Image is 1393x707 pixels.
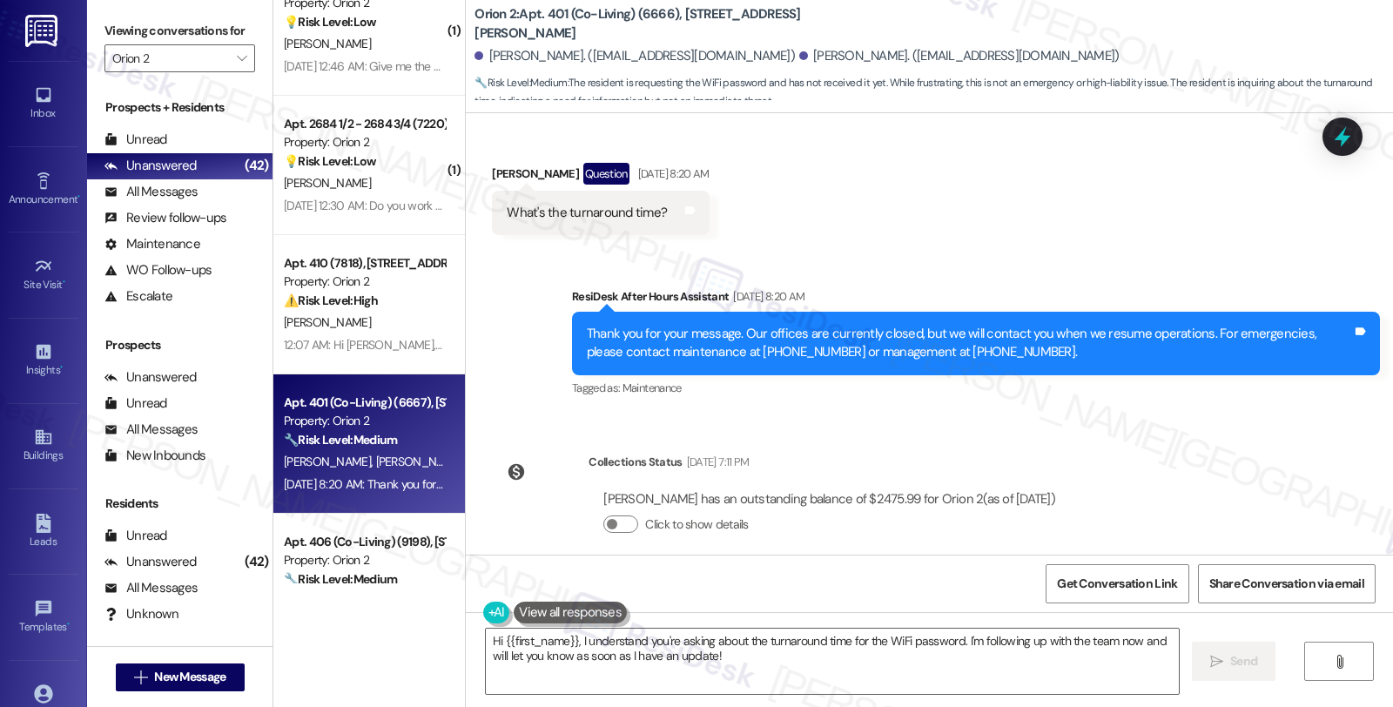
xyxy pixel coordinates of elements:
[284,273,445,291] div: Property: Orion 2
[284,571,397,587] strong: 🔧 Risk Level: Medium
[87,98,273,117] div: Prospects + Residents
[284,533,445,551] div: Apt. 406 (Co-Living) (9198), [STREET_ADDRESS][PERSON_NAME]
[116,663,245,691] button: New Message
[134,670,147,684] i: 
[77,191,80,203] span: •
[492,163,709,191] div: [PERSON_NAME]
[284,133,445,151] div: Property: Orion 2
[1057,575,1177,593] span: Get Conversation Link
[67,618,70,630] span: •
[507,204,667,222] div: What's the turnaround time?
[1209,575,1364,593] span: Share Conversation via email
[104,183,198,201] div: All Messages
[572,287,1380,312] div: ResiDesk After Hours Assistant
[587,325,1352,362] div: Thank you for your message. Our offices are currently closed, but we will contact you when we res...
[9,252,78,299] a: Site Visit •
[583,163,629,185] div: Question
[104,553,197,571] div: Unanswered
[104,131,167,149] div: Unread
[104,605,178,623] div: Unknown
[284,551,445,569] div: Property: Orion 2
[284,254,445,273] div: Apt. 410 (7818), [STREET_ADDRESS][PERSON_NAME]
[603,490,1055,508] div: [PERSON_NAME] has an outstanding balance of $2475.99 for Orion 2 (as of [DATE])
[284,314,371,330] span: [PERSON_NAME]
[589,453,682,471] div: Collections Status
[9,422,78,469] a: Buildings
[683,453,750,471] div: [DATE] 7:11 PM
[154,668,225,686] span: New Message
[645,515,748,534] label: Click to show details
[284,432,397,448] strong: 🔧 Risk Level: Medium
[799,47,1120,65] div: [PERSON_NAME]. ([EMAIL_ADDRESS][DOMAIN_NAME])
[284,394,445,412] div: Apt. 401 (Co-Living) (6667), [STREET_ADDRESS][PERSON_NAME]
[87,336,273,354] div: Prospects
[104,368,197,387] div: Unanswered
[622,380,682,395] span: Maintenance
[1210,655,1223,669] i: 
[572,375,1380,401] div: Tagged as:
[284,153,376,169] strong: 💡 Risk Level: Low
[1333,655,1346,669] i: 
[284,115,445,133] div: Apt. 2684 1/2 - 2684 3/4 (7220), [STREET_ADDRESS]
[87,495,273,513] div: Residents
[104,209,226,227] div: Review follow-ups
[284,454,376,469] span: [PERSON_NAME]
[25,15,61,47] img: ResiDesk Logo
[474,5,823,43] b: Orion 2: Apt. 401 (Co-Living) (6666), [STREET_ADDRESS][PERSON_NAME]
[9,508,78,555] a: Leads
[104,17,255,44] label: Viewing conversations for
[1230,652,1257,670] span: Send
[284,337,1381,353] div: 12:07 AM: Hi [PERSON_NAME], thanks for reaching out. I'm sorry to hear that your WiFi isn't worki...
[1192,642,1276,681] button: Send
[237,51,246,65] i: 
[1046,564,1188,603] button: Get Conversation Link
[104,579,198,597] div: All Messages
[104,394,167,413] div: Unread
[104,261,212,279] div: WO Follow-ups
[376,454,463,469] span: [PERSON_NAME]
[284,412,445,430] div: Property: Orion 2
[729,287,804,306] div: [DATE] 8:20 AM
[63,276,65,288] span: •
[486,629,1179,694] textarea: Hi {{first_name}}, I understand you're asking about the turnaround time for the WiFi password. I'...
[104,235,200,253] div: Maintenance
[284,293,378,308] strong: ⚠️ Risk Level: High
[9,80,78,127] a: Inbox
[60,361,63,374] span: •
[1198,564,1376,603] button: Share Conversation via email
[284,36,371,51] span: [PERSON_NAME]
[634,165,710,183] div: [DATE] 8:20 AM
[474,47,795,65] div: [PERSON_NAME]. ([EMAIL_ADDRESS][DOMAIN_NAME])
[104,157,197,175] div: Unanswered
[474,74,1393,111] span: : The resident is requesting the WiFi password and has not received it yet. While frustrating, th...
[104,287,172,306] div: Escalate
[112,44,227,72] input: All communities
[9,337,78,384] a: Insights •
[104,421,198,439] div: All Messages
[104,527,167,545] div: Unread
[284,198,551,213] div: [DATE] 12:30 AM: Do you work with [PERSON_NAME]?
[474,76,567,90] strong: 🔧 Risk Level: Medium
[284,14,376,30] strong: 💡 Risk Level: Low
[9,594,78,641] a: Templates •
[240,549,273,576] div: (42)
[104,447,205,465] div: New Inbounds
[240,152,273,179] div: (42)
[284,58,509,74] div: [DATE] 12:46 AM: Give me the keys to my unit
[284,175,371,191] span: [PERSON_NAME]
